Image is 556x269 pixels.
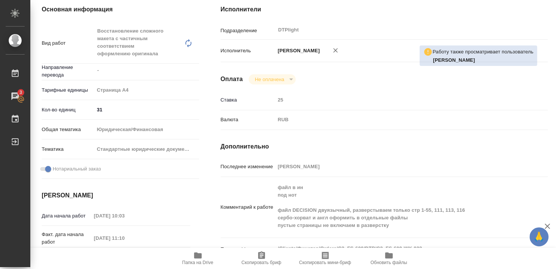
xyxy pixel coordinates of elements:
[241,260,281,265] span: Скопировать бриф
[166,248,230,269] button: Папка на Drive
[275,161,520,172] input: Пустое поле
[91,210,158,221] input: Пустое поле
[275,113,520,126] div: RUB
[221,75,243,84] h4: Оплата
[42,212,91,220] p: Дата начала работ
[221,5,548,14] h4: Исполнители
[357,248,421,269] button: Обновить файлы
[299,260,351,265] span: Скопировать мини-бриф
[433,57,475,63] b: [PERSON_NAME]
[94,143,199,156] div: Стандартные юридические документы, договоры, уставы
[42,106,94,114] p: Кол-во единиц
[182,260,213,265] span: Папка на Drive
[327,42,344,59] button: Удалить исполнителя
[15,89,27,96] span: 3
[230,248,293,269] button: Скопировать бриф
[432,48,533,56] p: Работу также просматривает пользователь
[275,242,520,255] textarea: /Clients/Финстар/Orders/C3_FS-609/DTP/C3_FS-609-WK-022
[42,5,190,14] h4: Основная информация
[42,64,94,79] p: Направление перевода
[370,260,407,265] span: Обновить файлы
[249,74,295,84] div: В работе
[42,191,190,200] h4: [PERSON_NAME]
[221,163,275,170] p: Последнее изменение
[275,47,320,55] p: [PERSON_NAME]
[221,47,275,55] p: Исполнитель
[433,56,533,64] p: Заборова Александра
[221,203,275,211] p: Комментарий к работе
[42,126,94,133] p: Общая тематика
[94,84,199,97] div: Страница А4
[42,39,94,47] p: Вид работ
[275,181,520,232] textarea: файл в ин под нот файл DECISION двуязычный, разверстываем только стр 1-55, 111, 113, 116 сербо-хо...
[91,233,158,244] input: Пустое поле
[42,86,94,94] p: Тарифные единицы
[53,165,101,173] span: Нотариальный заказ
[533,229,545,245] span: 🙏
[94,104,199,115] input: ✎ Введи что-нибудь
[221,27,275,34] p: Подразделение
[275,94,520,105] input: Пустое поле
[252,76,286,83] button: Не оплачена
[221,246,275,253] p: Путь на drive
[42,145,94,153] p: Тематика
[529,227,548,246] button: 🙏
[293,248,357,269] button: Скопировать мини-бриф
[2,87,28,106] a: 3
[221,116,275,124] p: Валюта
[221,96,275,104] p: Ставка
[221,142,548,151] h4: Дополнительно
[42,231,91,246] p: Факт. дата начала работ
[94,123,199,136] div: Юридическая/Финансовая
